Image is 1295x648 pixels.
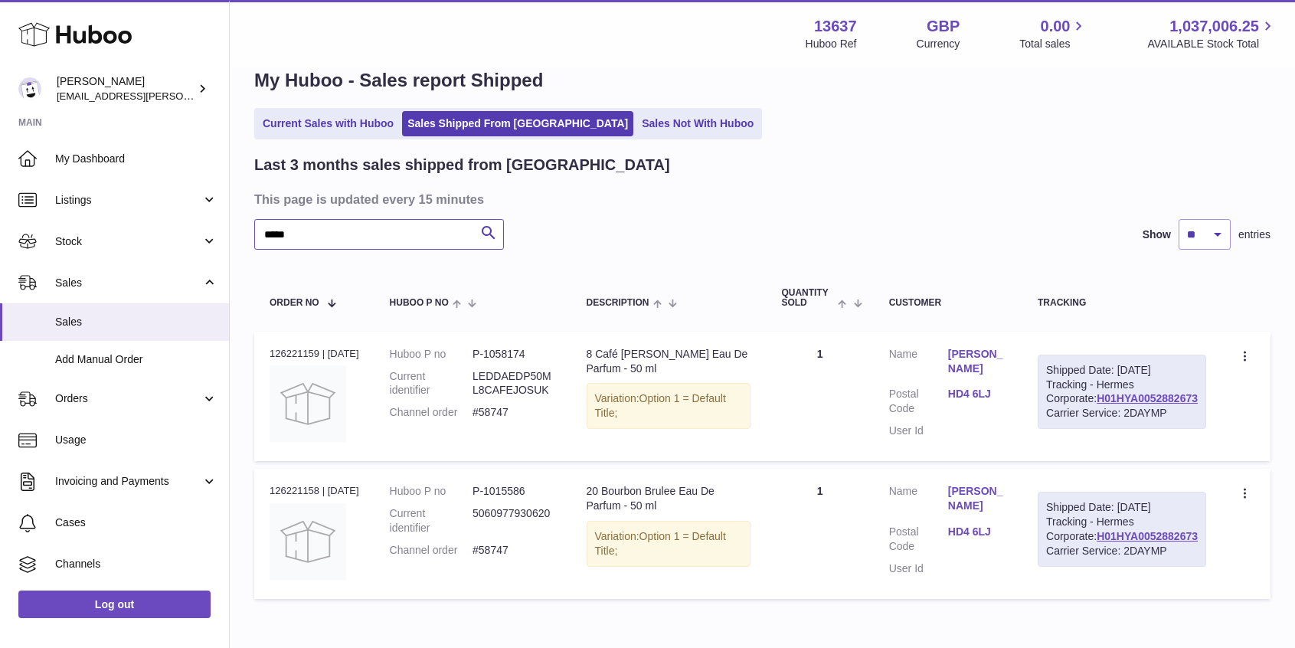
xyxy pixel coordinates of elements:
dt: Postal Code [889,525,948,554]
dd: #58747 [473,405,555,420]
div: Tracking - Hermes Corporate: [1038,492,1206,567]
div: 126221159 | [DATE] [270,347,359,361]
dd: LEDDAEDP50ML8CAFEJOSUK [473,369,555,398]
span: Invoicing and Payments [55,474,201,489]
span: Add Manual Order [55,352,217,367]
span: Channels [55,557,217,571]
div: Carrier Service: 2DAYMP [1046,544,1198,558]
span: Sales [55,276,201,290]
span: 0.00 [1041,16,1071,37]
dt: Channel order [390,543,473,558]
a: H01HYA0052882673 [1097,392,1198,404]
div: Customer [889,298,1007,308]
h3: This page is updated every 15 minutes [254,191,1267,208]
span: Order No [270,298,319,308]
span: Total sales [1019,37,1087,51]
dt: Name [889,347,948,380]
div: Shipped Date: [DATE] [1046,363,1198,378]
div: Carrier Service: 2DAYMP [1046,406,1198,421]
dt: User Id [889,424,948,438]
span: entries [1238,227,1270,242]
img: jonny@ledda.co [18,77,41,100]
dt: User Id [889,561,948,576]
div: 126221158 | [DATE] [270,484,359,498]
h1: My Huboo - Sales report Shipped [254,68,1270,93]
a: H01HYA0052882673 [1097,530,1198,542]
img: no-photo.jpg [270,503,346,580]
div: Shipped Date: [DATE] [1046,500,1198,515]
div: [PERSON_NAME] [57,74,195,103]
span: Quantity Sold [781,288,834,308]
span: Usage [55,433,217,447]
dt: Current identifier [390,369,473,398]
a: Sales Not With Huboo [636,111,759,136]
dd: 5060977930620 [473,506,555,535]
div: Tracking [1038,298,1206,308]
h2: Last 3 months sales shipped from [GEOGRAPHIC_DATA] [254,155,670,175]
label: Show [1143,227,1171,242]
td: 1 [766,332,873,461]
dt: Name [889,484,948,517]
dd: P-1058174 [473,347,555,362]
span: Option 1 = Default Title; [595,392,726,419]
div: 8 Café [PERSON_NAME] Eau De Parfum - 50 ml [587,347,751,376]
dd: #58747 [473,543,555,558]
a: [PERSON_NAME] [948,484,1007,513]
td: 1 [766,469,873,598]
dt: Huboo P no [390,347,473,362]
strong: 13637 [814,16,857,37]
strong: GBP [927,16,960,37]
span: Description [587,298,649,308]
dt: Channel order [390,405,473,420]
div: Variation: [587,521,751,567]
a: HD4 6LJ [948,525,1007,539]
dd: P-1015586 [473,484,555,499]
div: 20 Bourbon Brulee Eau De Parfum - 50 ml [587,484,751,513]
a: Sales Shipped From [GEOGRAPHIC_DATA] [402,111,633,136]
a: Log out [18,591,211,618]
span: Huboo P no [390,298,449,308]
span: [EMAIL_ADDRESS][PERSON_NAME][DOMAIN_NAME] [57,90,307,102]
span: 1,037,006.25 [1169,16,1259,37]
div: Variation: [587,383,751,429]
a: Current Sales with Huboo [257,111,399,136]
div: Currency [917,37,960,51]
span: Listings [55,193,201,208]
dt: Current identifier [390,506,473,535]
span: Option 1 = Default Title; [595,530,726,557]
a: HD4 6LJ [948,387,1007,401]
dt: Postal Code [889,387,948,416]
dt: Huboo P no [390,484,473,499]
span: AVAILABLE Stock Total [1147,37,1277,51]
span: Cases [55,515,217,530]
a: [PERSON_NAME] [948,347,1007,376]
div: Huboo Ref [806,37,857,51]
span: Orders [55,391,201,406]
a: 0.00 Total sales [1019,16,1087,51]
span: My Dashboard [55,152,217,166]
img: no-photo.jpg [270,365,346,442]
div: Tracking - Hermes Corporate: [1038,355,1206,430]
span: Stock [55,234,201,249]
span: Sales [55,315,217,329]
a: 1,037,006.25 AVAILABLE Stock Total [1147,16,1277,51]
